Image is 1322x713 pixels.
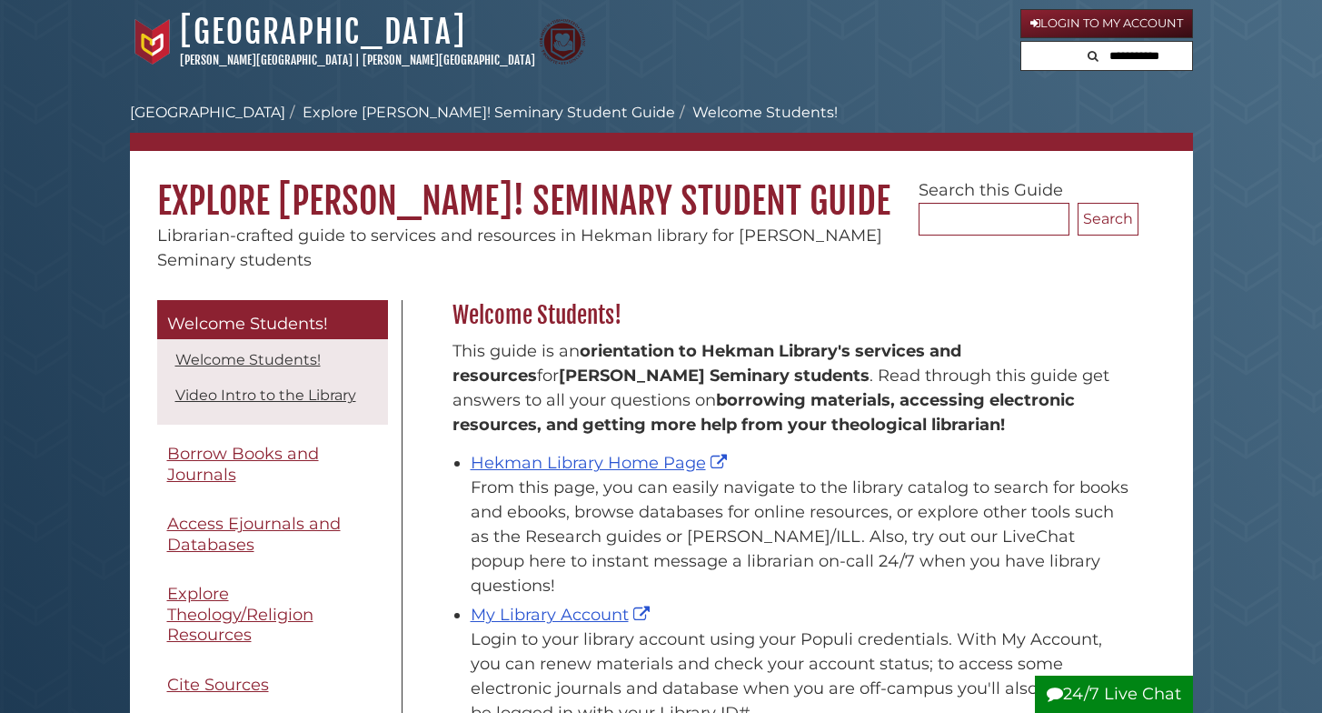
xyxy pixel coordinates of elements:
span: Welcome Students! [167,314,328,334]
div: From this page, you can easily navigate to the library catalog to search for books and ebooks, br... [471,476,1129,598]
a: Hekman Library Home Page [471,453,731,473]
span: | [355,53,360,67]
li: Welcome Students! [675,102,838,124]
strong: [PERSON_NAME] Seminary students [559,366,870,386]
button: Search [1082,42,1104,66]
a: Cite Sources [157,665,388,706]
a: [PERSON_NAME][GEOGRAPHIC_DATA] [363,53,535,67]
a: My Library Account [471,605,654,625]
span: Cite Sources [167,675,269,695]
a: Explore Theology/Religion Resources [157,574,388,656]
nav: breadcrumb [130,102,1193,151]
button: 24/7 Live Chat [1035,676,1193,713]
a: [GEOGRAPHIC_DATA] [130,104,285,121]
a: Welcome Students! [157,300,388,340]
a: [GEOGRAPHIC_DATA] [180,12,466,52]
strong: orientation to Hekman Library's services and resources [452,341,961,386]
a: Access Ejournals and Databases [157,504,388,565]
a: Welcome Students! [175,351,321,368]
span: Librarian-crafted guide to services and resources in Hekman library for [PERSON_NAME] Seminary st... [157,226,882,270]
h2: Welcome Students! [443,301,1138,330]
span: Access Ejournals and Databases [167,514,341,555]
i: Search [1088,50,1098,62]
img: Calvin Theological Seminary [540,19,585,65]
a: Login to My Account [1020,9,1193,38]
a: Borrow Books and Journals [157,434,388,495]
a: Video Intro to the Library [175,387,356,404]
span: Borrow Books and Journals [167,444,319,485]
h1: Explore [PERSON_NAME]! Seminary Student Guide [130,151,1193,224]
span: Explore Theology/Religion Resources [167,584,313,645]
a: Explore [PERSON_NAME]! Seminary Student Guide [303,104,675,121]
img: Calvin University [130,19,175,65]
b: borrowing materials, accessing electronic resources, and getting more help from your theological ... [452,390,1075,435]
button: Search [1078,203,1138,236]
span: This guide is an for . Read through this guide get answers to all your questions on [452,341,1109,435]
a: [PERSON_NAME][GEOGRAPHIC_DATA] [180,53,353,67]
